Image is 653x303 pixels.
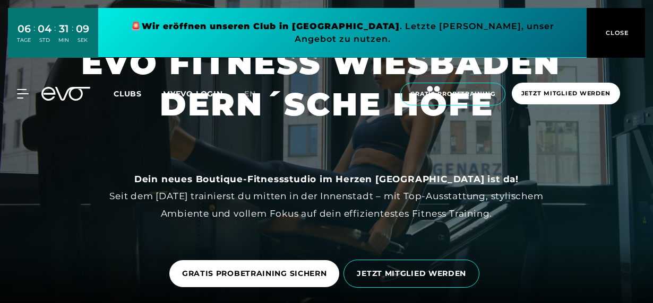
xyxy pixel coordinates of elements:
[114,89,142,99] span: Clubs
[76,37,89,44] div: SEK
[17,37,31,44] div: TAGE
[169,260,340,287] a: GRATIS PROBETRAINING SICHERN
[182,268,327,279] span: GRATIS PROBETRAINING SICHERN
[357,268,466,279] span: JETZT MITGLIED WERDEN
[38,37,51,44] div: STD
[76,21,89,37] div: 09
[134,174,519,184] strong: Dein neues Boutique-Fitnessstudio im Herzen [GEOGRAPHIC_DATA] ist da!
[58,21,69,37] div: 31
[38,21,51,37] div: 04
[163,89,223,99] a: MYEVO LOGIN
[114,88,163,99] a: Clubs
[17,21,31,37] div: 06
[54,22,56,50] div: :
[603,28,629,38] span: CLOSE
[521,89,611,98] span: Jetzt Mitglied werden
[509,83,623,105] a: Jetzt Mitglied werden
[410,90,495,99] span: Gratis Probetraining
[72,22,73,50] div: :
[397,83,509,105] a: Gratis Probetraining
[88,171,565,222] div: Seit dem [DATE] trainierst du mitten in der Innenstadt – mit Top-Ausstattung, stylischem Ambiente...
[33,22,35,50] div: :
[343,252,484,296] a: JETZT MITGLIED WERDEN
[244,89,256,99] span: en
[587,8,645,58] button: CLOSE
[244,88,269,100] a: en
[58,37,69,44] div: MIN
